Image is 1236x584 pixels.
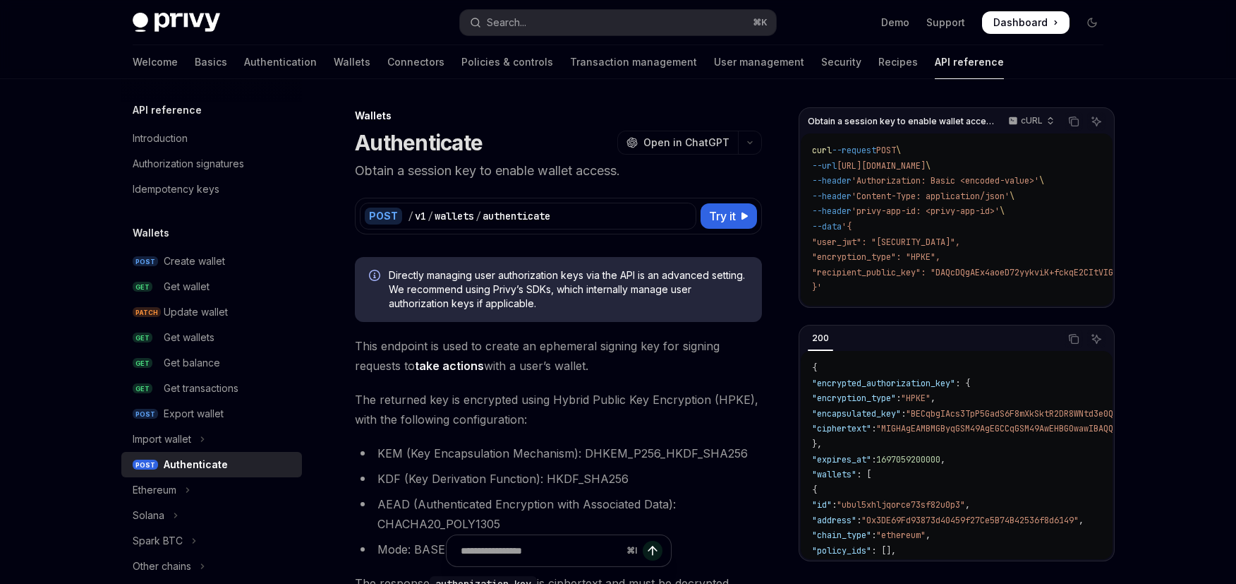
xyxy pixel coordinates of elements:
a: Dashboard [982,11,1070,34]
a: GETGet wallet [121,274,302,299]
span: }' [812,282,822,293]
span: : [], [871,545,896,556]
div: Authenticate [164,456,228,473]
a: Recipes [878,45,918,79]
div: Import wallet [133,431,191,448]
button: Ask AI [1087,330,1105,348]
h1: Authenticate [355,130,483,155]
a: PATCHUpdate wallet [121,299,302,325]
a: take actions [415,359,484,374]
span: , [931,393,935,404]
span: "chain_type" [812,530,871,541]
span: "user_jwt": "[SECURITY_DATA]", [812,237,960,248]
span: GET [133,383,152,394]
div: v1 [415,209,426,223]
span: 'Content-Type: application/json' [852,191,1010,202]
div: / [428,209,433,223]
span: "ethereum" [876,530,926,541]
div: Spark BTC [133,532,183,549]
button: Copy the contents from the code block [1065,330,1083,348]
div: POST [365,208,402,225]
span: "encrypted_authorization_key" [812,378,955,389]
a: Wallets [334,45,370,79]
span: \ [1039,175,1044,186]
button: Toggle Other chains section [121,554,302,579]
span: PATCH [133,307,161,318]
h5: Wallets [133,225,169,242]
span: --header [812,175,852,186]
span: --header [812,205,852,217]
button: cURL [1000,109,1060,133]
span: : [901,408,906,419]
button: Open search [460,10,776,35]
div: Get balance [164,354,220,371]
span: POST [133,460,158,470]
input: Ask a question... [461,535,621,566]
div: Create wallet [164,253,225,270]
div: Update wallet [164,304,228,321]
div: Ethereum [133,482,176,499]
a: Authorization signatures [121,151,302,177]
span: "wallets" [812,469,856,480]
span: "ciphertext" [812,423,871,434]
span: }, [812,439,822,450]
a: API reference [935,45,1004,79]
span: The returned key is encrypted using Hybrid Public Key Encryption (HPKE), with the following confi... [355,390,762,429]
span: , [926,530,931,541]
span: : [896,393,901,404]
span: \ [1010,191,1014,202]
span: --request [832,145,876,156]
span: "0x3DE69Fd93873d40459f27Ce5B74B42536f8d6149" [861,515,1079,526]
svg: Info [369,270,383,284]
span: : [ [856,469,871,480]
a: GETGet transactions [121,376,302,401]
div: Get wallets [164,329,214,346]
a: POSTAuthenticate [121,452,302,477]
span: { [812,362,817,374]
span: POST [133,409,158,419]
span: , [940,454,945,465]
span: This endpoint is used to create an ephemeral signing key for signing requests to with a user’s wa... [355,336,762,376]
a: POSTExport wallet [121,401,302,427]
span: --url [812,160,837,172]
li: AEAD (Authenticated Encryption with Associated Data): CHACHA20_POLY1305 [355,494,762,534]
span: "ubul5xhljqorce73sf82u0p3" [837,499,965,511]
span: "policy_ids" [812,545,871,556]
span: Dashboard [993,16,1048,30]
div: Get transactions [164,380,238,397]
div: Introduction [133,130,188,147]
div: / [475,209,481,223]
div: Export wallet [164,405,224,422]
span: POST [133,256,158,267]
a: Security [821,45,861,79]
div: Search... [487,14,526,31]
span: : [871,530,876,541]
span: "encryption_type": "HPKE", [812,251,940,263]
div: 200 [808,330,833,347]
button: Open in ChatGPT [617,131,738,155]
span: Obtain a session key to enable wallet access. [808,116,995,127]
button: Toggle Ethereum section [121,477,302,503]
div: Authorization signatures [133,155,244,172]
a: Introduction [121,126,302,151]
span: "encapsulated_key" [812,408,901,419]
a: POSTCreate wallet [121,249,302,274]
a: Idempotency keys [121,177,302,202]
p: Obtain a session key to enable wallet access. [355,161,762,181]
a: Authentication [244,45,317,79]
button: Copy the contents from the code block [1065,112,1083,131]
div: / [408,209,413,223]
div: Get wallet [164,278,210,295]
button: Toggle dark mode [1081,11,1103,34]
span: 'Authorization: Basic <encoded-value>' [852,175,1039,186]
span: "id" [812,499,832,511]
span: : [871,454,876,465]
span: : [856,515,861,526]
span: , [965,499,970,511]
span: ⌘ K [753,17,768,28]
div: Idempotency keys [133,181,219,198]
button: Toggle Import wallet section [121,427,302,452]
span: Open in ChatGPT [643,136,729,150]
span: "address" [812,515,856,526]
div: Wallets [355,109,762,123]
